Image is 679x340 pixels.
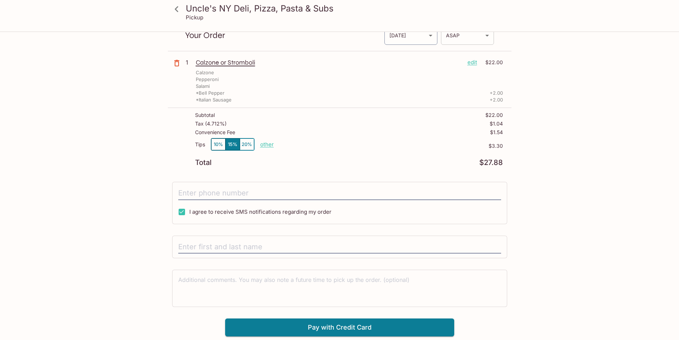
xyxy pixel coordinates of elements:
p: Calzone or Stromboli [196,58,462,66]
button: Pay with Credit Card [225,318,454,336]
p: Salami [196,83,210,90]
input: Enter first and last name [178,240,501,254]
p: $1.54 [490,129,503,135]
p: + 2.00 [490,96,503,103]
div: [DATE] [384,26,437,45]
p: $22.00 [481,58,503,66]
button: 10% [211,138,225,150]
p: $3.30 [274,143,503,149]
p: Pepperoni [196,76,219,83]
input: Enter phone number [178,186,501,200]
p: Your Order [185,32,384,39]
p: $1.04 [490,121,503,127]
p: + 2.00 [490,90,503,96]
p: *Bell Pepper [196,90,224,96]
p: Total [195,159,212,166]
p: Pickup [186,14,203,21]
h3: Uncle's NY Deli, Pizza, Pasta & Subs [186,3,506,14]
p: edit [467,58,477,66]
p: 1 [186,58,193,66]
p: Convenience Fee [195,129,235,135]
p: $22.00 [485,112,503,118]
button: 15% [225,138,240,150]
p: Calzone [196,69,214,76]
span: I agree to receive SMS notifications regarding my order [189,208,331,215]
p: Tax ( 4.712% ) [195,121,227,127]
p: Subtotal [195,112,215,118]
button: 20% [240,138,254,150]
p: *Italian Sausage [196,96,232,103]
button: other [260,141,274,148]
div: ASAP [441,26,494,45]
p: Tips [195,142,205,147]
p: $27.88 [479,159,503,166]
